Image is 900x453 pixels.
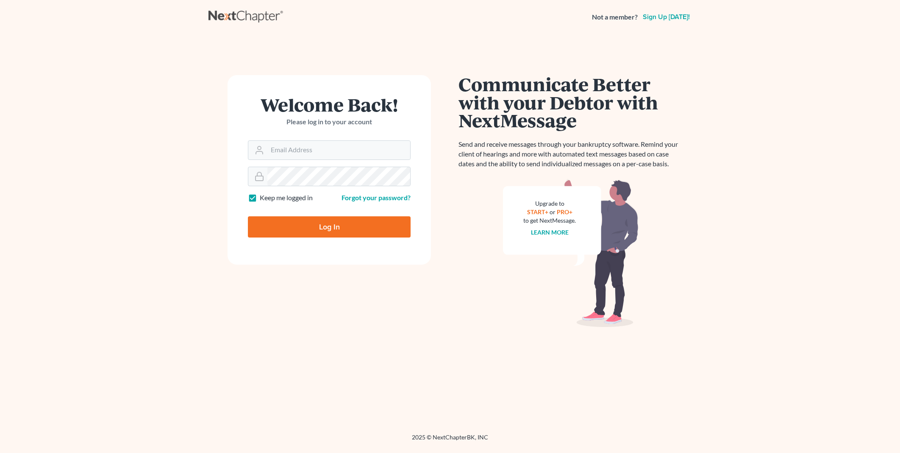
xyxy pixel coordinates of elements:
[458,75,683,129] h1: Communicate Better with your Debtor with NextMessage
[342,193,411,201] a: Forgot your password?
[260,193,313,203] label: Keep me logged in
[557,208,572,215] a: PRO+
[267,141,410,159] input: Email Address
[550,208,556,215] span: or
[248,216,411,238] input: Log In
[527,208,548,215] a: START+
[458,140,683,169] p: Send and receive messages through your bankruptcy software. Remind your client of hearings and mo...
[641,14,692,20] a: Sign up [DATE]!
[248,117,411,127] p: Please log in to your account
[523,216,576,225] div: to get NextMessage.
[523,199,576,208] div: Upgrade to
[248,95,411,114] h1: Welcome Back!
[208,433,692,448] div: 2025 © NextChapterBK, INC
[531,229,569,236] a: Learn more
[503,179,639,327] img: nextmessage_bg-59042aed3d76b12b5cd301f8e5b87938c9018125f34e5fa2b7a6b67550977c72.svg
[592,12,638,22] strong: Not a member?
